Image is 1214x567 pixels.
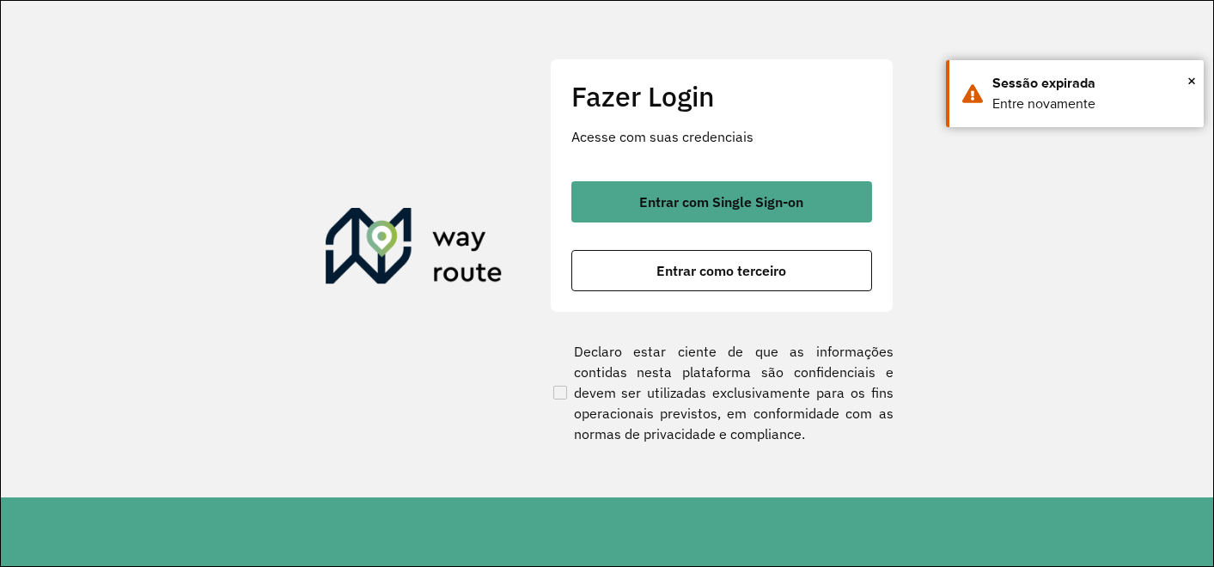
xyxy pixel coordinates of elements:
[550,341,894,444] label: Declaro estar ciente de que as informações contidas nesta plataforma são confidenciais e devem se...
[656,264,786,277] span: Entrar como terceiro
[571,126,872,147] p: Acesse com suas credenciais
[639,195,803,209] span: Entrar com Single Sign-on
[326,208,503,290] img: Roteirizador AmbevTech
[571,181,872,223] button: button
[992,73,1191,94] div: Sessão expirada
[1187,68,1196,94] span: ×
[571,250,872,291] button: button
[571,80,872,113] h2: Fazer Login
[992,94,1191,114] div: Entre novamente
[1187,68,1196,94] button: Close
